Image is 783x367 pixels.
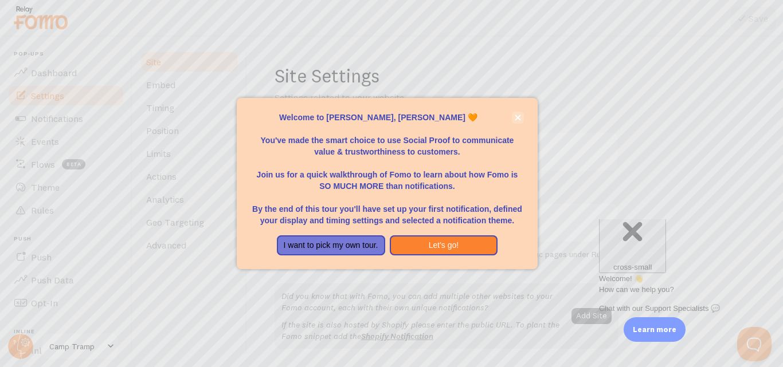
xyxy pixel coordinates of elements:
[512,112,524,124] button: close,
[633,324,676,335] p: Learn more
[237,98,537,270] div: Welcome to Fomo, Karen Jones 🧡You&amp;#39;ve made the smart choice to use Social Proof to communi...
[250,112,523,123] p: Welcome to [PERSON_NAME], [PERSON_NAME] 🧡
[624,317,686,342] div: Learn more
[277,235,385,256] button: I want to pick my own tour.
[250,192,523,226] p: By the end of this tour you'll have set up your first notification, defined your display and timi...
[250,123,523,157] p: You've made the smart choice to use Social Proof to communicate value & trustworthiness to custom...
[250,157,523,192] p: Join us for a quick walkthrough of Fomo to learn about how Fomo is SO MUCH MORE than notifications.
[390,235,498,256] button: Let's go!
